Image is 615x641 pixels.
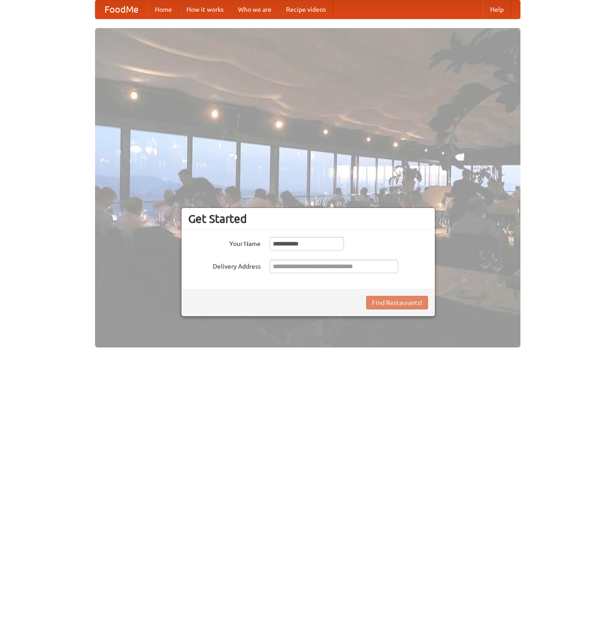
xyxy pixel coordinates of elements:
[279,0,333,19] a: Recipe videos
[231,0,279,19] a: Who we are
[188,260,261,271] label: Delivery Address
[366,296,428,309] button: Find Restaurants!
[483,0,511,19] a: Help
[148,0,179,19] a: Home
[188,212,428,226] h3: Get Started
[179,0,231,19] a: How it works
[188,237,261,248] label: Your Name
[95,0,148,19] a: FoodMe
